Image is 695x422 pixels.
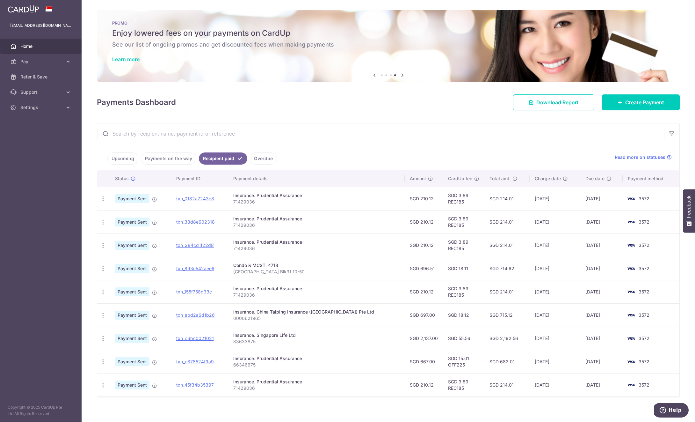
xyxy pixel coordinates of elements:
span: Payment Sent [115,287,149,296]
h5: Enjoy lowered fees on your payments on CardUp [112,28,664,38]
span: 3572 [639,242,649,248]
td: SGD 210.12 [405,210,443,233]
span: 3572 [639,266,649,271]
p: 83633875 [233,338,400,345]
a: txn_284cd1f22d8 [176,242,214,248]
td: [DATE] [530,280,580,303]
td: SGD 210.12 [405,280,443,303]
div: Insurance. China Taiping Insurance ([GEOGRAPHIC_DATA]) Pte Ltd [233,309,400,315]
td: [DATE] [530,303,580,327]
span: Payment Sent [115,194,149,203]
img: CardUp [8,5,39,13]
td: SGD 696.51 [405,257,443,280]
img: Bank Card [625,358,637,366]
span: Pay [20,58,62,65]
td: SGD 3.89 REC185 [443,187,484,210]
td: [DATE] [580,350,623,373]
td: SGD 214.01 [484,210,530,233]
td: [DATE] [580,233,623,257]
td: [DATE] [530,187,580,210]
td: SGD 210.12 [405,373,443,396]
td: [DATE] [580,303,623,327]
th: Payment details [228,170,405,187]
td: SGD 2,192.56 [484,327,530,350]
button: Feedback - Show survey [683,189,695,233]
span: Download Report [536,99,579,106]
span: Charge date [535,175,561,182]
a: Upcoming [107,152,138,165]
a: txn_45f34b35397 [176,382,214,388]
a: txn_c878524f9a9 [176,359,214,364]
div: Insurance. Prudential Assurance [233,192,400,199]
th: Payment ID [171,170,228,187]
input: Search by recipient name, payment id or reference [97,123,664,144]
span: 3572 [639,289,649,294]
div: Insurance. Prudential Assurance [233,355,400,362]
td: [DATE] [580,187,623,210]
span: Support [20,89,62,95]
img: Bank Card [625,241,637,249]
h6: See our list of ongoing promos and get discounted fees when making payments [112,41,664,48]
td: [DATE] [580,257,623,280]
td: [DATE] [530,350,580,373]
td: [DATE] [530,257,580,280]
span: Status [115,175,129,182]
p: 71429036 [233,385,400,391]
td: SGD 15.01 OFF225 [443,350,484,373]
a: Read more on statuses [615,154,672,160]
span: Due date [585,175,605,182]
span: CardUp fee [448,175,472,182]
a: txn_0182a7243e8 [176,196,214,201]
span: Payment Sent [115,311,149,320]
div: Condo & MCST. 4718 [233,262,400,269]
img: Bank Card [625,335,637,342]
td: SGD 210.12 [405,187,443,210]
span: Payment Sent [115,357,149,366]
td: SGD 214.01 [484,187,530,210]
p: 71429036 [233,245,400,252]
td: [DATE] [580,210,623,233]
td: SGD 3.89 REC185 [443,210,484,233]
td: [DATE] [530,210,580,233]
td: [DATE] [530,327,580,350]
a: txn_893c542aee6 [176,266,214,271]
td: SGD 3.89 REC185 [443,373,484,396]
td: SGD 210.12 [405,233,443,257]
td: [DATE] [580,280,623,303]
span: Home [20,43,62,49]
td: SGD 3.89 REC185 [443,280,484,303]
td: SGD 2,137.00 [405,327,443,350]
div: Insurance. Prudential Assurance [233,216,400,222]
p: 71429036 [233,292,400,298]
td: SGD 214.01 [484,373,530,396]
img: Latest Promos banner [97,10,680,82]
p: 66346675 [233,362,400,368]
a: Learn more [112,56,140,63]
td: SGD 714.62 [484,257,530,280]
td: [DATE] [530,233,580,257]
span: Total amt. [489,175,510,182]
div: Insurance. Prudential Assurance [233,285,400,292]
span: Payment Sent [115,334,149,343]
p: 0000621965 [233,315,400,322]
a: txn_c6bc0021021 [176,336,214,341]
td: SGD 697.00 [405,303,443,327]
span: Feedback [686,196,692,218]
td: [DATE] [580,373,623,396]
a: Recipient paid [199,152,247,165]
img: Bank Card [625,288,637,296]
span: Refer & Save [20,74,62,80]
div: Insurance. Singapore Life Ltd [233,332,400,338]
td: SGD 18.12 [443,303,484,327]
div: Insurance. Prudential Assurance [233,239,400,245]
span: 3572 [639,336,649,341]
td: SGD 682.01 [484,350,530,373]
td: SGD 55.56 [443,327,484,350]
td: [DATE] [530,373,580,396]
td: SGD 3.89 REC185 [443,233,484,257]
th: Payment method [623,170,679,187]
span: Read more on statuses [615,154,665,160]
img: Bank Card [625,265,637,272]
img: Bank Card [625,381,637,389]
